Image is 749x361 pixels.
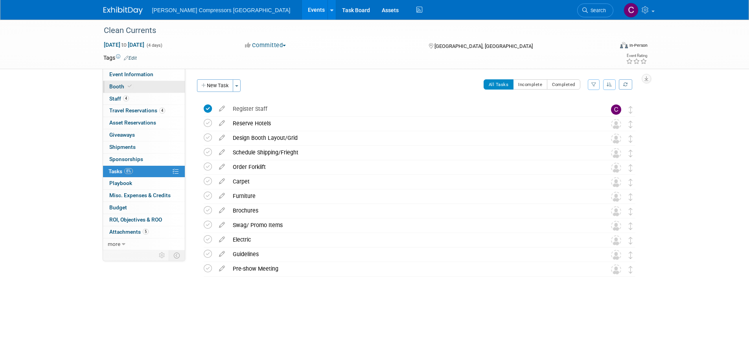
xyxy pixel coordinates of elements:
a: edit [215,163,229,170]
span: 4 [159,108,165,114]
span: Booth [109,83,133,90]
span: Sponsorships [109,156,143,162]
a: edit [215,222,229,229]
div: Furniture [229,189,595,203]
i: Move task [629,106,633,114]
a: Travel Reservations4 [103,105,185,117]
img: Unassigned [611,134,621,144]
img: Unassigned [611,235,621,246]
img: Format-Inperson.png [620,42,628,48]
span: Event Information [109,71,153,77]
button: New Task [197,79,233,92]
span: (4 days) [146,43,162,48]
i: Move task [629,135,633,143]
i: Move task [629,121,633,128]
i: Move task [629,237,633,244]
i: Move task [629,179,633,186]
td: Tags [103,54,137,62]
div: Event Rating [626,54,647,58]
span: Search [588,7,606,13]
span: Budget [109,204,127,211]
img: Unassigned [611,148,621,158]
img: Unassigned [611,163,621,173]
a: Budget [103,202,185,214]
span: to [120,42,128,48]
a: Edit [124,55,137,61]
a: ROI, Objectives & ROO [103,214,185,226]
button: Completed [547,79,580,90]
a: Misc. Expenses & Credits [103,190,185,202]
a: Shipments [103,141,185,153]
div: Swag/ Promo Items [229,218,595,232]
img: Unassigned [611,206,621,216]
i: Move task [629,164,633,172]
div: Brochures [229,204,595,217]
span: Playbook [109,180,132,186]
a: edit [215,120,229,127]
img: Crystal Wilson [624,3,639,18]
img: Unassigned [611,192,621,202]
a: edit [215,207,229,214]
td: Toggle Event Tabs [169,250,185,260]
span: Travel Reservations [109,107,165,114]
div: Guidelines [229,247,595,261]
a: edit [215,134,229,141]
a: Staff4 [103,93,185,105]
i: Move task [629,208,633,215]
a: edit [215,149,229,156]
img: Crystal Wilson [611,104,621,115]
button: Incomplete [513,79,547,90]
span: ROI, Objectives & ROO [109,216,162,223]
i: Move task [629,266,633,273]
a: edit [215,178,229,185]
a: more [103,238,185,250]
a: Event Information [103,69,185,81]
a: Attachments5 [103,226,185,238]
a: edit [215,192,229,200]
span: more [108,241,120,247]
a: Asset Reservations [103,117,185,129]
i: Move task [629,222,633,230]
div: Reserve Hotels [229,117,595,130]
span: Staff [109,95,129,102]
div: In-Person [629,42,648,48]
img: Unassigned [611,177,621,187]
div: Schedule Shipping/Frieght [229,146,595,159]
td: Personalize Event Tab Strip [155,250,169,260]
a: Playbook [103,178,185,189]
a: Booth [103,81,185,93]
span: Tasks [109,168,133,174]
div: Order Forklift [229,160,595,174]
div: Event Format [567,41,648,53]
div: Electric [229,233,595,246]
a: Giveaways [103,129,185,141]
span: 8% [124,168,133,174]
a: Sponsorships [103,154,185,165]
a: Tasks8% [103,166,185,178]
img: Unassigned [611,264,621,275]
span: [PERSON_NAME] Compressors [GEOGRAPHIC_DATA] [152,7,291,13]
span: Shipments [109,144,136,150]
a: edit [215,265,229,272]
div: Clean Currents [101,24,602,38]
a: Refresh [619,79,632,90]
span: 5 [143,229,149,235]
img: ExhibitDay [103,7,143,15]
a: edit [215,105,229,112]
img: Unassigned [611,250,621,260]
span: Misc. Expenses & Credits [109,192,171,198]
a: Search [577,4,613,17]
span: Attachments [109,229,149,235]
div: Pre-show Meeting [229,262,595,275]
span: Asset Reservations [109,119,156,126]
a: edit [215,236,229,243]
div: Carpet [229,175,595,188]
img: Unassigned [611,119,621,129]
i: Move task [629,251,633,259]
span: Giveaways [109,132,135,138]
a: edit [215,251,229,258]
button: All Tasks [484,79,514,90]
button: Committed [242,41,289,49]
span: [DATE] [DATE] [103,41,145,48]
div: Register Staff [229,102,595,115]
